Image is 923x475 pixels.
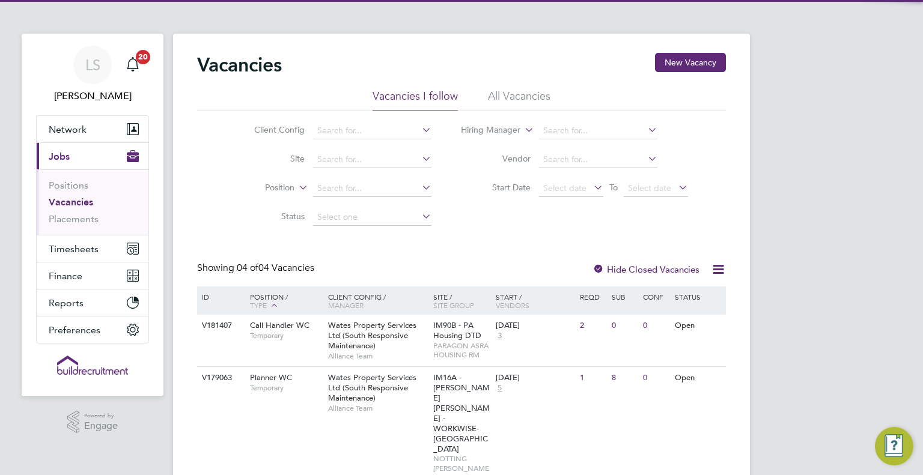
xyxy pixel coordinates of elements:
[37,235,148,262] button: Timesheets
[36,46,149,103] a: LS[PERSON_NAME]
[197,53,282,77] h2: Vacancies
[85,57,100,73] span: LS
[199,367,241,389] div: V179063
[49,324,100,336] span: Preferences
[328,372,416,403] span: Wates Property Services Ltd (South Responsive Maintenance)
[49,270,82,282] span: Finance
[49,180,88,191] a: Positions
[49,297,84,309] span: Reports
[328,300,364,310] span: Manager
[236,153,305,164] label: Site
[36,89,149,103] span: Leah Seber
[22,34,163,396] nav: Main navigation
[37,262,148,289] button: Finance
[875,427,913,465] button: Engage Resource Center
[236,211,305,222] label: Status
[67,411,118,434] a: Powered byEngage
[539,151,657,168] input: Search for...
[250,331,322,340] span: Temporary
[225,182,294,194] label: Position
[373,89,458,110] li: Vacancies I follow
[237,262,258,274] span: 04 of
[577,286,608,307] div: Reqd
[609,367,640,389] div: 8
[496,300,529,310] span: Vendors
[328,404,427,413] span: Alliance Team
[313,209,431,226] input: Select one
[493,286,577,315] div: Start /
[250,320,309,330] span: Call Handler WC
[451,124,520,136] label: Hiring Manager
[496,331,504,341] span: 3
[236,124,305,135] label: Client Config
[592,264,699,275] label: Hide Closed Vacancies
[539,123,657,139] input: Search for...
[250,372,292,383] span: Planner WC
[325,286,430,315] div: Client Config /
[543,183,586,193] span: Select date
[672,315,724,337] div: Open
[672,286,724,307] div: Status
[84,411,118,421] span: Powered by
[577,367,608,389] div: 1
[121,46,145,84] a: 20
[49,124,87,135] span: Network
[37,169,148,235] div: Jobs
[313,123,431,139] input: Search for...
[49,196,93,208] a: Vacancies
[609,286,640,307] div: Sub
[433,300,474,310] span: Site Group
[136,50,150,64] span: 20
[496,321,574,331] div: [DATE]
[37,289,148,316] button: Reports
[199,315,241,337] div: V181407
[250,300,267,310] span: Type
[461,153,531,164] label: Vendor
[609,315,640,337] div: 0
[430,286,493,315] div: Site /
[49,151,70,162] span: Jobs
[640,315,671,337] div: 0
[49,213,99,225] a: Placements
[461,182,531,193] label: Start Date
[250,383,322,393] span: Temporary
[84,421,118,431] span: Engage
[640,367,671,389] div: 0
[488,89,550,110] li: All Vacancies
[197,262,317,274] div: Showing
[37,116,148,142] button: Network
[496,383,504,393] span: 5
[328,320,416,351] span: Wates Property Services Ltd (South Responsive Maintenance)
[36,355,149,375] a: Go to home page
[313,180,431,197] input: Search for...
[237,262,314,274] span: 04 Vacancies
[241,286,325,316] div: Position /
[655,53,726,72] button: New Vacancy
[606,180,621,195] span: To
[328,351,427,361] span: Alliance Team
[496,373,574,383] div: [DATE]
[37,316,148,343] button: Preferences
[628,183,671,193] span: Select date
[672,367,724,389] div: Open
[433,341,490,360] span: PARAGON ASRA HOUSING RM
[640,286,671,307] div: Conf
[313,151,431,168] input: Search for...
[37,143,148,169] button: Jobs
[49,243,99,255] span: Timesheets
[433,320,481,340] span: IM90B - PA Housing DTD
[577,315,608,337] div: 2
[57,355,128,375] img: buildrec-logo-retina.png
[433,372,490,453] span: IM16A - [PERSON_NAME] [PERSON_NAME] - WORKWISE- [GEOGRAPHIC_DATA]
[199,286,241,307] div: ID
